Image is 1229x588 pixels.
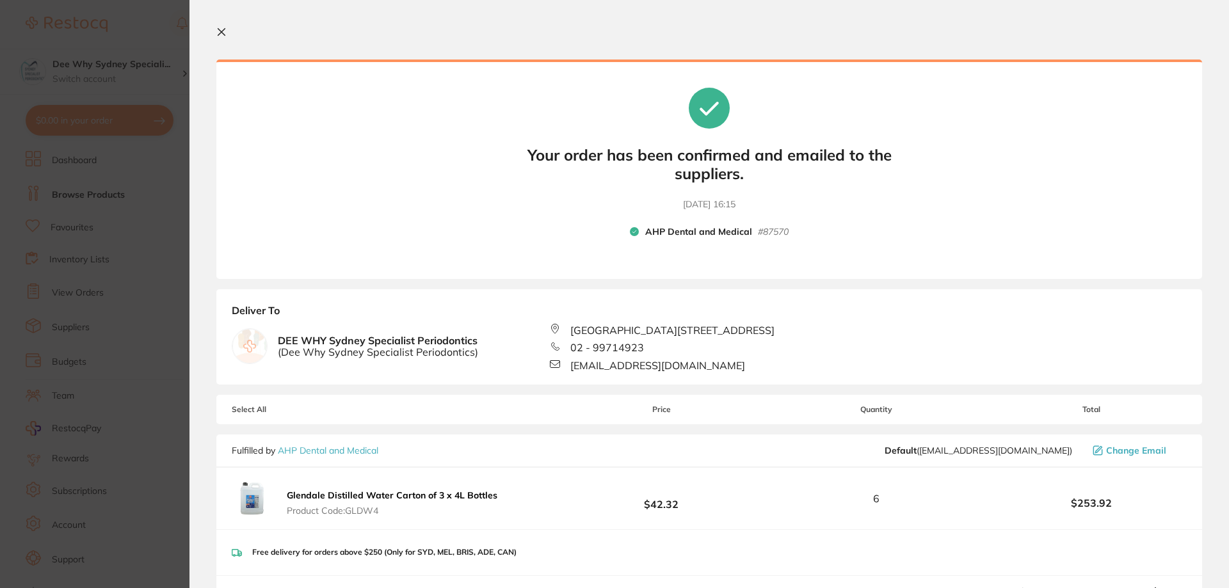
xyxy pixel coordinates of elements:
span: [GEOGRAPHIC_DATA][STREET_ADDRESS] [570,324,775,336]
small: # 87570 [758,226,789,238]
p: Fulfilled by [232,445,378,456]
b: Deliver To [232,305,1187,324]
div: Hi [PERSON_NAME], [56,28,227,40]
b: $253.92 [996,497,1187,509]
button: Back to Preview Orders [654,186,765,198]
p: Message from Restocq, sent 3m ago [56,225,227,236]
span: Total [996,405,1187,414]
b: DEE WHY Sydney Specialist Periodontics [278,335,478,358]
img: cmE5N2RhMA [232,478,273,519]
span: orders@ahpdentalmedical.com.au [885,445,1072,456]
span: 6 [873,493,880,504]
a: AHP Dental and Medical [278,445,378,456]
button: Glendale Distilled Water Carton of 3 x 4L Bottles Product Code:GLDW4 [283,489,501,516]
b: Glendale Distilled Water Carton of 3 x 4L Bottles [287,489,497,501]
span: [EMAIL_ADDRESS][DOMAIN_NAME] [570,360,745,371]
b: $42.32 [566,487,757,511]
span: 02 - 99714923 [570,342,644,353]
div: message notification from Restocq, 3m ago. Hi DEE, This month, AB Orthodontics is offering 30% of... [19,19,237,244]
span: Quantity [757,405,996,414]
span: Select All [232,405,360,414]
span: Change Email [1106,445,1166,456]
p: Free delivery for orders above $250 (Only for SYD, MEL, BRIS, ADE, CAN) [252,548,517,557]
button: Change Email [1089,445,1187,456]
b: Default [885,445,917,456]
span: ( Dee Why Sydney Specialist Periodontics ) [278,346,478,358]
div: Message content [56,28,227,219]
b: Your order has been confirmed and emailed to the suppliers. [517,146,901,183]
img: Profile image for Restocq [29,31,49,51]
span: Price [566,405,757,414]
span: Product Code: GLDW4 [287,505,497,516]
img: empty.jpg [232,329,267,363]
b: AHP Dental and Medical [645,226,752,238]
